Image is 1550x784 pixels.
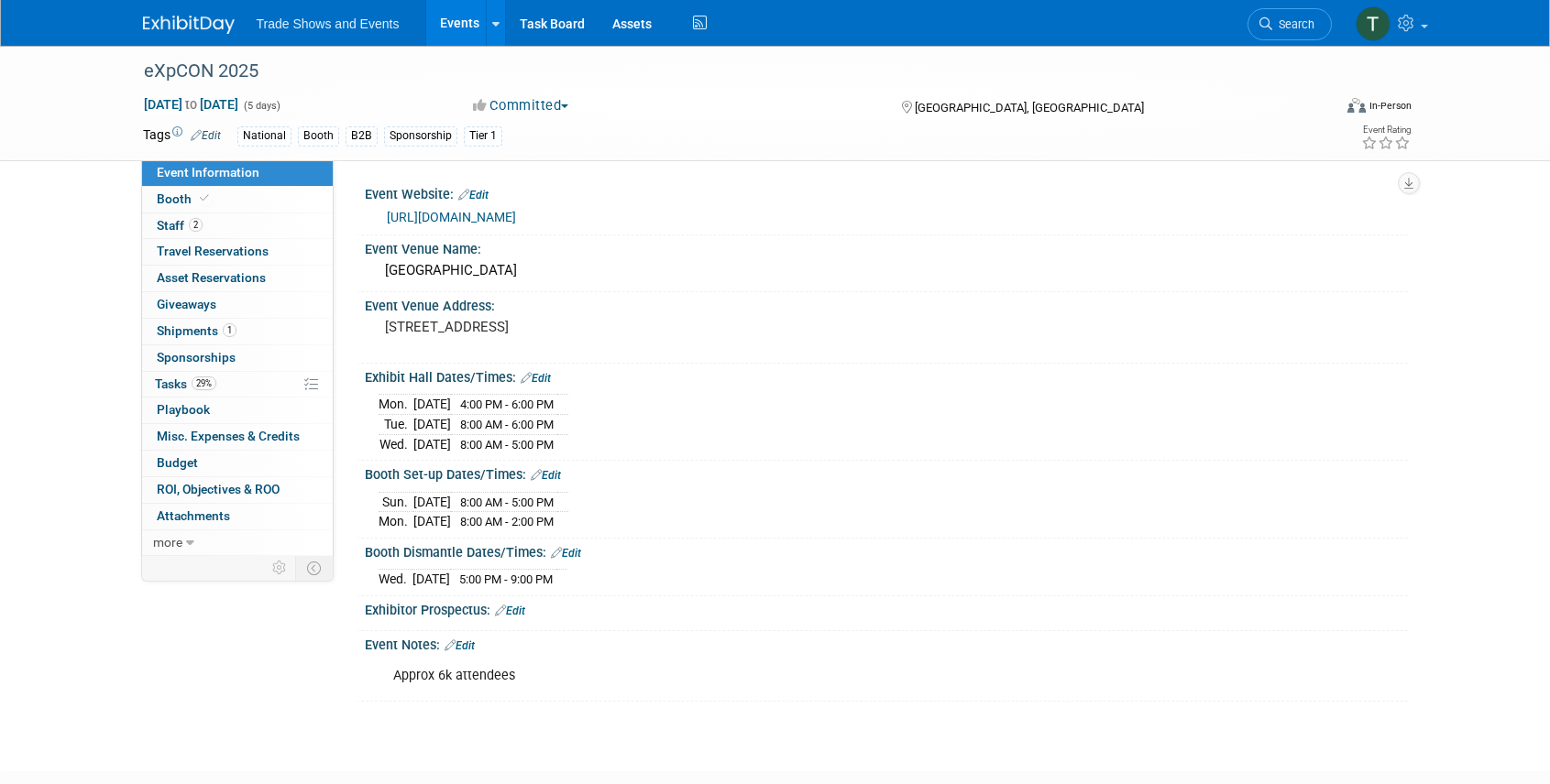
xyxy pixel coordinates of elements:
span: 8:00 AM - 5:00 PM [460,438,554,452]
span: 8:00 AM - 5:00 PM [460,495,554,509]
span: 8:00 AM - 6:00 PM [460,418,554,431]
a: Travel Reservations [142,239,333,265]
a: ROI, Objectives & ROO [142,477,333,503]
div: Event Website: [365,180,1408,204]
a: Edit [445,639,475,652]
div: [GEOGRAPHIC_DATA] [379,256,1394,285]
a: [URL][DOMAIN_NAME] [387,210,516,224]
span: 8:00 AM - 2:00 PM [460,515,554,528]
td: Mon. [379,512,413,531]
div: Exhibit Hall Dates/Times: [365,364,1408,387]
a: Staff2 [142,213,333,239]
a: Event Information [142,160,333,186]
a: Edit [551,547,581,560]
td: Sun. [379,492,413,512]
td: Wed. [379,434,413,453]
span: Search [1272,17,1314,31]
a: Tasks29% [142,372,333,397]
span: Misc. Expenses & Credits [157,429,300,443]
div: Event Venue Address: [365,292,1408,315]
span: Event Information [157,165,259,180]
pre: [STREET_ADDRESS] [385,319,779,335]
div: Event Format [1224,95,1413,123]
td: Wed. [379,570,412,589]
button: Committed [467,96,576,115]
div: Event Venue Name: [365,235,1408,258]
div: In-Person [1369,99,1412,113]
div: eXpCON 2025 [137,55,1304,88]
a: Search [1248,8,1332,40]
span: Travel Reservations [157,244,269,258]
div: B2B [346,126,378,146]
div: Booth [298,126,339,146]
td: [DATE] [413,415,451,435]
div: Booth Dismantle Dates/Times: [365,539,1408,562]
td: [DATE] [413,395,451,415]
a: more [142,530,333,556]
div: Event Notes: [365,631,1408,655]
span: [DATE] [DATE] [143,96,239,113]
a: Playbook [142,397,333,423]
span: Tasks [155,376,216,391]
div: Booth Set-up Dates/Times: [365,461,1408,485]
span: Asset Reservations [157,270,266,285]
a: Edit [495,604,525,617]
span: [GEOGRAPHIC_DATA], [GEOGRAPHIC_DATA] [915,101,1144,114]
div: Exhibitor Prospectus: [365,596,1408,620]
span: ROI, Objectives & ROO [157,482,280,496]
img: ExhibitDay [143,16,235,34]
a: Shipments1 [142,319,333,344]
span: Sponsorships [157,350,236,365]
a: Giveaways [142,292,333,318]
a: Edit [531,469,561,482]
div: Approx 6k attendees [380,658,1206,694]
span: 29% [192,376,216,390]
td: [DATE] [413,512,451,531]
span: Giveaways [157,297,216,311]
span: more [153,535,182,550]
img: Format-Inperson.png [1347,98,1366,113]
a: Edit [521,372,551,385]
span: (5 days) [242,100,280,112]
span: to [182,97,200,112]
a: Misc. Expenses & Credits [142,424,333,450]
a: Edit [458,189,489,201]
span: Playbook [157,402,210,417]
td: Personalize Event Tab Strip [264,556,296,580]
span: Booth [157,191,213,206]
span: 5:00 PM - 9:00 PM [459,572,553,586]
span: 4:00 PM - 6:00 PM [460,397,554,411]
span: Budget [157,455,198,470]
td: Tags [143,125,221,147]
td: [DATE] [413,492,451,512]
td: Toggle Event Tabs [295,556,333,580]
td: Tue. [379,415,413,435]
td: Mon. [379,395,413,415]
a: Edit [191,129,221,142]
a: Asset Reservations [142,266,333,291]
span: Attachments [157,508,230,523]
td: [DATE] [412,570,450,589]
span: 1 [223,323,236,337]
div: Tier 1 [464,126,502,146]
a: Attachments [142,504,333,529]
span: Staff [157,218,203,233]
span: Trade Shows and Events [257,16,400,31]
div: Sponsorship [384,126,457,146]
span: 2 [189,218,203,232]
a: Sponsorships [142,345,333,371]
td: [DATE] [413,434,451,453]
div: Event Rating [1361,125,1411,135]
img: Tiff Wagner [1356,6,1391,41]
a: Booth [142,187,333,212]
span: Shipments [157,323,236,338]
div: National [237,126,291,146]
a: Budget [142,451,333,476]
i: Booth reservation complete [200,193,209,203]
